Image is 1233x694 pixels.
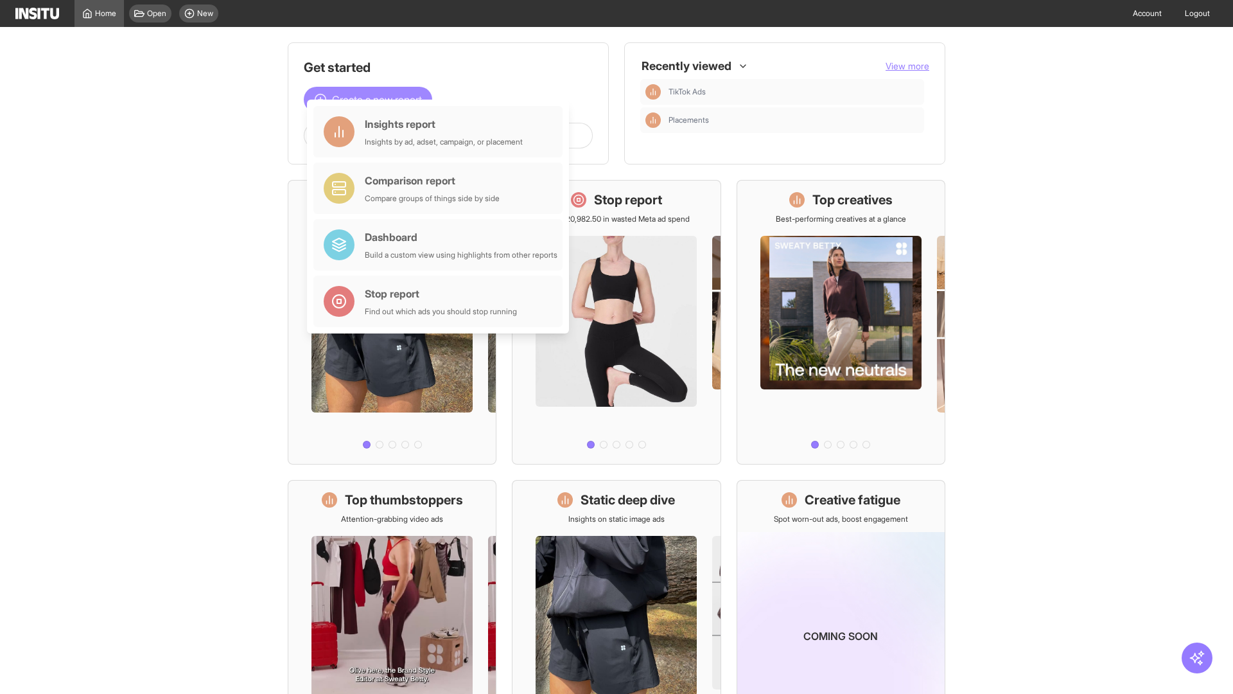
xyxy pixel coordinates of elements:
[512,180,721,465] a: Stop reportSave £20,982.50 in wasted Meta ad spend
[886,60,929,73] button: View more
[365,137,523,147] div: Insights by ad, adset, campaign, or placement
[345,491,463,509] h1: Top thumbstoppers
[197,8,213,19] span: New
[365,250,557,260] div: Build a custom view using highlights from other reports
[886,60,929,71] span: View more
[15,8,59,19] img: Logo
[304,87,432,112] button: Create a new report
[304,58,593,76] h1: Get started
[812,191,893,209] h1: Top creatives
[365,173,500,188] div: Comparison report
[95,8,116,19] span: Home
[669,87,706,97] span: TikTok Ads
[568,514,665,524] p: Insights on static image ads
[365,193,500,204] div: Compare groups of things side by side
[365,307,517,317] div: Find out which ads you should stop running
[365,229,557,245] div: Dashboard
[288,180,496,465] a: What's live nowSee all active ads instantly
[365,116,523,132] div: Insights report
[669,87,919,97] span: TikTok Ads
[645,112,661,128] div: Insights
[594,191,662,209] h1: Stop report
[332,92,422,107] span: Create a new report
[543,214,690,224] p: Save £20,982.50 in wasted Meta ad spend
[669,115,709,125] span: Placements
[669,115,919,125] span: Placements
[776,214,906,224] p: Best-performing creatives at a glance
[737,180,945,465] a: Top creativesBest-performing creatives at a glance
[581,491,675,509] h1: Static deep dive
[365,286,517,301] div: Stop report
[341,514,443,524] p: Attention-grabbing video ads
[645,84,661,100] div: Insights
[147,8,166,19] span: Open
